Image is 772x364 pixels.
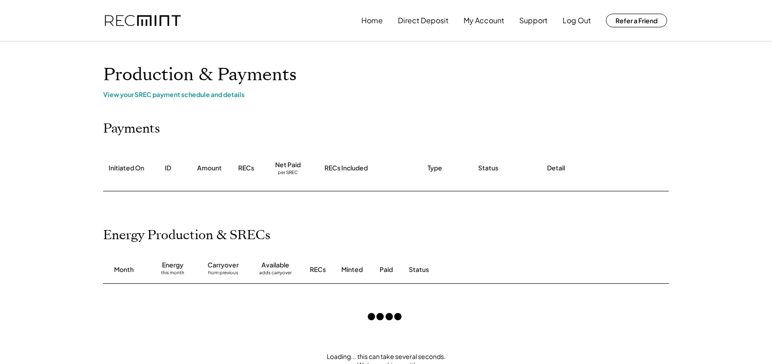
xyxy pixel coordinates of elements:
[162,261,183,270] div: Energy
[398,11,449,30] button: Direct Deposit
[361,11,383,30] button: Home
[109,164,144,173] div: Initiated On
[197,164,222,173] div: Amount
[275,160,301,169] div: Net Paid
[103,121,160,137] h2: Payments
[208,261,239,270] div: Carryover
[165,164,171,173] div: ID
[103,90,669,98] div: View your SREC payment schedule and details
[259,270,292,279] div: adds carryover
[547,164,565,173] div: Detail
[324,164,368,173] div: RECs Included
[103,228,271,243] h2: Energy Production & SRECs
[208,270,238,279] div: from previous
[278,169,298,176] div: per SREC
[519,11,548,30] button: Support
[238,164,254,173] div: RECs
[428,164,442,173] div: Type
[161,270,184,279] div: this month
[563,11,591,30] button: Log Out
[380,265,393,274] div: Paid
[114,265,134,274] div: Month
[261,261,289,270] div: Available
[409,265,564,274] div: Status
[464,11,504,30] button: My Account
[105,15,181,26] img: recmint-logotype%403x.png
[103,64,669,86] h1: Production & Payments
[606,14,667,27] button: Refer a Friend
[478,164,498,173] div: Status
[310,265,326,274] div: RECs
[341,265,363,274] div: Minted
